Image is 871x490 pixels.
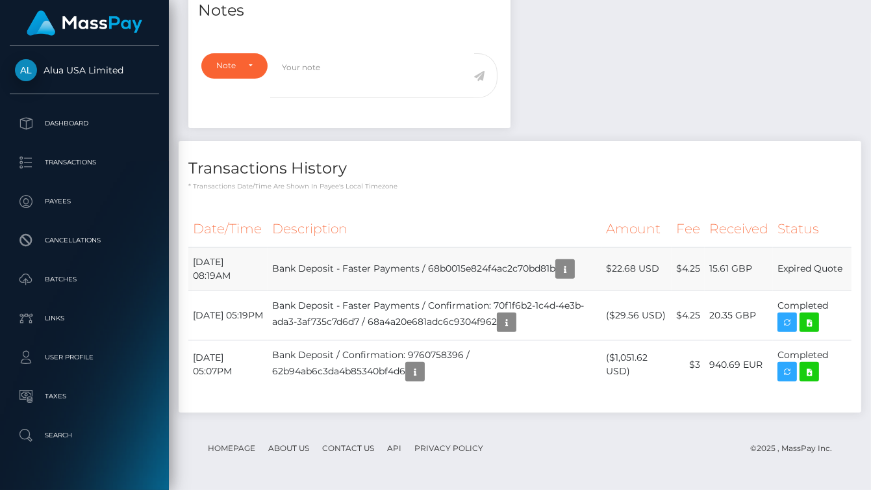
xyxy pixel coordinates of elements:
td: $4.25 [672,247,705,290]
p: * Transactions date/time are shown in payee's local timezone [188,181,852,191]
td: [DATE] 08:19AM [188,247,268,290]
td: 940.69 EUR [705,340,773,389]
p: Taxes [15,387,154,406]
th: Received [705,211,773,247]
a: Search [10,419,159,452]
a: Payees [10,185,159,218]
a: User Profile [10,341,159,374]
td: $22.68 USD [601,247,672,290]
td: Bank Deposit / Confirmation: 9760758396 / 62b94ab6c3da4b85340bf4d6 [268,340,601,389]
td: $4.25 [672,290,705,340]
th: Fee [672,211,705,247]
div: Note Type [216,60,238,71]
p: Links [15,309,154,328]
div: © 2025 , MassPay Inc. [750,441,842,456]
a: API [382,438,407,458]
p: Batches [15,270,154,289]
th: Status [773,211,852,247]
a: Cancellations [10,224,159,257]
td: 20.35 GBP [705,290,773,340]
p: User Profile [15,348,154,367]
p: Cancellations [15,231,154,250]
td: Bank Deposit - Faster Payments / 68b0015e824f4ac2c70bd81b [268,247,601,290]
p: Transactions [15,153,154,172]
a: Batches [10,263,159,296]
button: Note Type [201,53,268,78]
p: Search [15,426,154,445]
a: Transactions [10,146,159,179]
h4: Transactions History [188,157,852,180]
td: ($29.56 USD) [601,290,672,340]
th: Date/Time [188,211,268,247]
a: Dashboard [10,107,159,140]
td: [DATE] 05:07PM [188,340,268,389]
img: Alua USA Limited [15,59,37,81]
td: [DATE] 05:19PM [188,290,268,340]
th: Amount [601,211,672,247]
img: MassPay Logo [27,10,142,36]
th: Description [268,211,601,247]
td: Completed [773,290,852,340]
a: Privacy Policy [409,438,488,458]
span: Alua USA Limited [10,64,159,76]
td: Bank Deposit - Faster Payments / Confirmation: 70f1f6b2-1c4d-4e3b-ada3-3af735c7d6d7 / 68a4a20e681... [268,290,601,340]
a: Taxes [10,380,159,413]
a: Links [10,302,159,335]
p: Dashboard [15,114,154,133]
td: Expired Quote [773,247,852,290]
td: ($1,051.62 USD) [601,340,672,389]
td: 15.61 GBP [705,247,773,290]
td: $3 [672,340,705,389]
a: Contact Us [317,438,379,458]
p: Payees [15,192,154,211]
td: Completed [773,340,852,389]
a: About Us [263,438,314,458]
a: Homepage [203,438,260,458]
